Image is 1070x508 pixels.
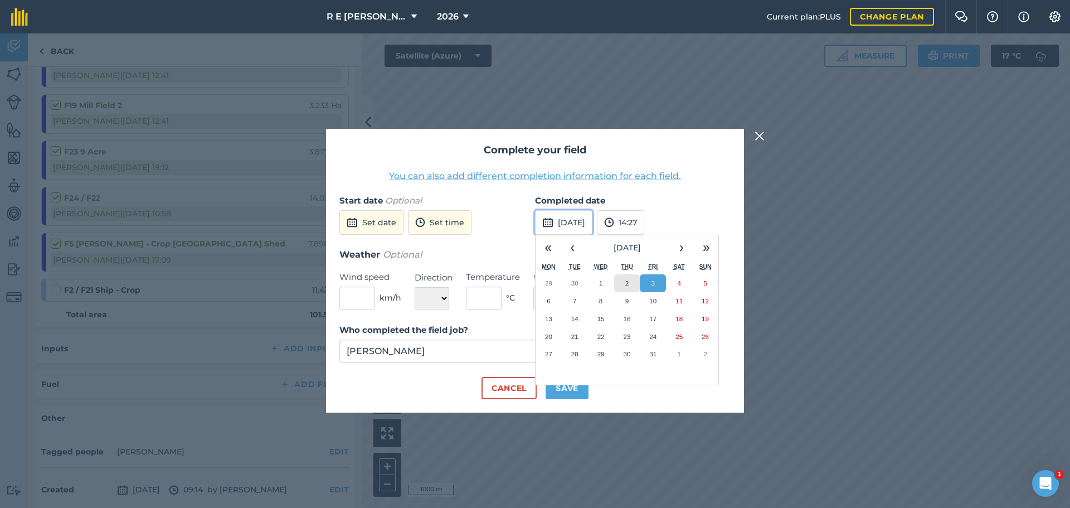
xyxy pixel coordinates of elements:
[640,310,666,328] button: 17 October 2025
[599,279,602,287] abbr: 1 October 2025
[675,315,683,322] abbr: 18 October 2025
[536,310,562,328] button: 13 October 2025
[536,292,562,310] button: 6 October 2025
[536,345,562,363] button: 27 October 2025
[614,292,640,310] button: 9 October 2025
[625,279,629,287] abbr: 2 October 2025
[666,274,692,292] button: 4 October 2025
[562,328,588,346] button: 21 October 2025
[588,328,614,346] button: 22 October 2025
[535,195,605,206] strong: Completed date
[588,310,614,328] button: 15 October 2025
[675,297,683,304] abbr: 11 October 2025
[669,235,694,260] button: ›
[339,210,403,235] button: Set date
[674,263,685,270] abbr: Saturday
[702,297,709,304] abbr: 12 October 2025
[571,279,578,287] abbr: 30 September 2025
[571,333,578,340] abbr: 21 October 2025
[597,315,605,322] abbr: 15 October 2025
[614,345,640,363] button: 30 October 2025
[597,333,605,340] abbr: 22 October 2025
[703,350,707,357] abbr: 2 November 2025
[415,271,453,284] label: Direction
[506,292,515,304] span: ° C
[547,297,550,304] abbr: 6 October 2025
[562,310,588,328] button: 14 October 2025
[955,11,968,22] img: Two speech bubbles overlapping with the left bubble in the forefront
[437,10,459,23] span: 2026
[1018,10,1029,23] img: svg+xml;base64,PHN2ZyB4bWxucz0iaHR0cDovL3d3dy53My5vcmcvMjAwMC9zdmciIHdpZHRoPSIxNyIgaGVpZ2h0PSIxNy...
[692,274,718,292] button: 5 October 2025
[699,263,711,270] abbr: Sunday
[533,271,588,284] label: Weather
[347,216,358,229] img: svg+xml;base64,PD94bWwgdmVyc2lvbj0iMS4wIiBlbmNvZGluZz0idXRmLTgiPz4KPCEtLSBHZW5lcmF0b3I6IEFkb2JlIE...
[599,297,602,304] abbr: 8 October 2025
[850,8,934,26] a: Change plan
[562,345,588,363] button: 28 October 2025
[649,333,656,340] abbr: 24 October 2025
[755,129,765,143] img: svg+xml;base64,PHN2ZyB4bWxucz0iaHR0cDovL3d3dy53My5vcmcvMjAwMC9zdmciIHdpZHRoPSIyMiIgaGVpZ2h0PSIzMC...
[597,350,605,357] abbr: 29 October 2025
[614,243,641,253] span: [DATE]
[339,195,383,206] strong: Start date
[339,325,468,335] strong: Who completed the field job?
[692,310,718,328] button: 19 October 2025
[594,263,608,270] abbr: Wednesday
[702,333,709,340] abbr: 26 October 2025
[597,210,644,235] button: 14:27
[542,216,553,229] img: svg+xml;base64,PD94bWwgdmVyc2lvbj0iMS4wIiBlbmNvZGluZz0idXRmLTgiPz4KPCEtLSBHZW5lcmF0b3I6IEFkb2JlIE...
[542,263,556,270] abbr: Monday
[11,8,28,26] img: fieldmargin Logo
[415,216,425,229] img: svg+xml;base64,PD94bWwgdmVyc2lvbj0iMS4wIiBlbmNvZGluZz0idXRmLTgiPz4KPCEtLSBHZW5lcmF0b3I6IEFkb2JlIE...
[1032,470,1059,497] iframe: Intercom live chat
[560,235,585,260] button: ‹
[703,279,707,287] abbr: 5 October 2025
[1048,11,1062,22] img: A cog icon
[614,310,640,328] button: 16 October 2025
[675,333,683,340] abbr: 25 October 2025
[380,292,401,304] span: km/h
[536,235,560,260] button: «
[640,292,666,310] button: 10 October 2025
[545,333,552,340] abbr: 20 October 2025
[651,279,655,287] abbr: 3 October 2025
[545,350,552,357] abbr: 27 October 2025
[339,270,401,284] label: Wind speed
[692,328,718,346] button: 26 October 2025
[694,235,718,260] button: »
[677,279,680,287] abbr: 4 October 2025
[339,142,731,158] h2: Complete your field
[640,328,666,346] button: 24 October 2025
[545,279,552,287] abbr: 29 September 2025
[666,328,692,346] button: 25 October 2025
[625,297,629,304] abbr: 9 October 2025
[466,270,520,284] label: Temperature
[666,310,692,328] button: 18 October 2025
[623,333,630,340] abbr: 23 October 2025
[569,263,581,270] abbr: Tuesday
[383,249,422,260] em: Optional
[666,345,692,363] button: 1 November 2025
[666,292,692,310] button: 11 October 2025
[385,195,422,206] em: Optional
[604,216,614,229] img: svg+xml;base64,PD94bWwgdmVyc2lvbj0iMS4wIiBlbmNvZGluZz0idXRmLTgiPz4KPCEtLSBHZW5lcmF0b3I6IEFkb2JlIE...
[481,377,537,399] button: Cancel
[588,345,614,363] button: 29 October 2025
[623,315,630,322] abbr: 16 October 2025
[408,210,471,235] button: Set time
[614,274,640,292] button: 2 October 2025
[767,11,841,23] span: Current plan : PLUS
[536,274,562,292] button: 29 September 2025
[562,274,588,292] button: 30 September 2025
[546,377,588,399] button: Save
[649,315,656,322] abbr: 17 October 2025
[389,170,681,183] button: You can also add different completion information for each field.
[571,315,578,322] abbr: 14 October 2025
[702,315,709,322] abbr: 19 October 2025
[677,350,680,357] abbr: 1 November 2025
[649,297,656,304] abbr: 10 October 2025
[588,292,614,310] button: 8 October 2025
[640,345,666,363] button: 31 October 2025
[339,248,731,262] h3: Weather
